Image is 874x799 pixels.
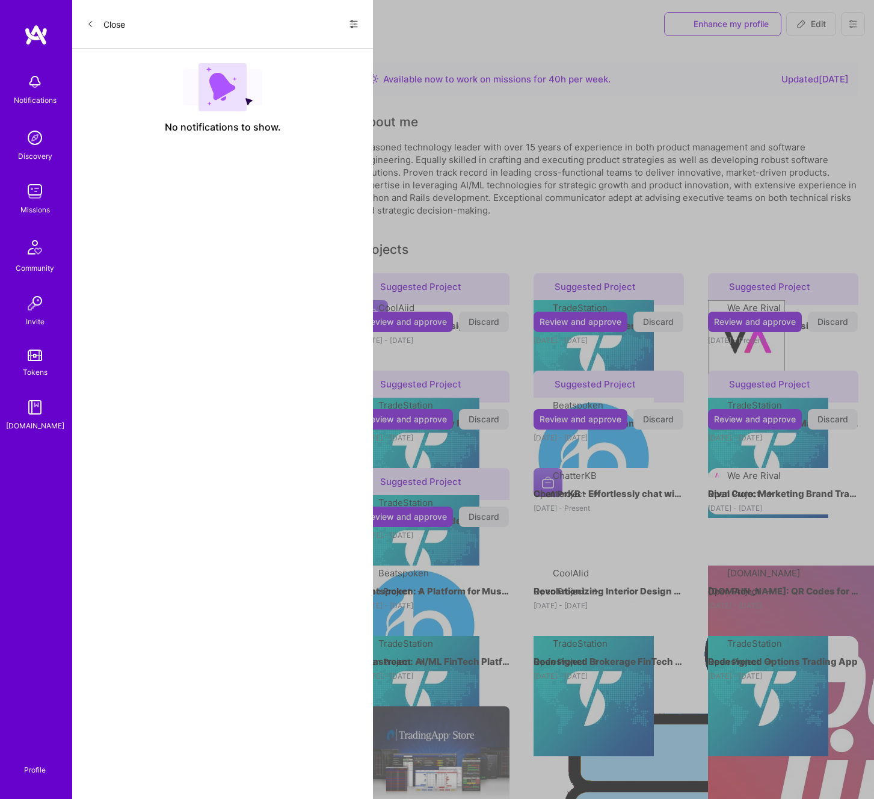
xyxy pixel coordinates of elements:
[165,121,281,134] span: No notifications to show.
[23,179,47,203] img: teamwork
[23,291,47,315] img: Invite
[23,70,47,94] img: bell
[28,350,42,361] img: tokens
[14,94,57,106] div: Notifications
[23,366,48,378] div: Tokens
[26,315,45,328] div: Invite
[20,233,49,262] img: Community
[6,419,64,432] div: [DOMAIN_NAME]
[20,751,50,775] a: Profile
[23,126,47,150] img: discovery
[87,14,125,34] button: Close
[24,24,48,46] img: logo
[16,262,54,274] div: Community
[24,764,46,775] div: Profile
[183,63,262,111] img: empty
[23,395,47,419] img: guide book
[18,150,52,162] div: Discovery
[20,203,50,216] div: Missions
